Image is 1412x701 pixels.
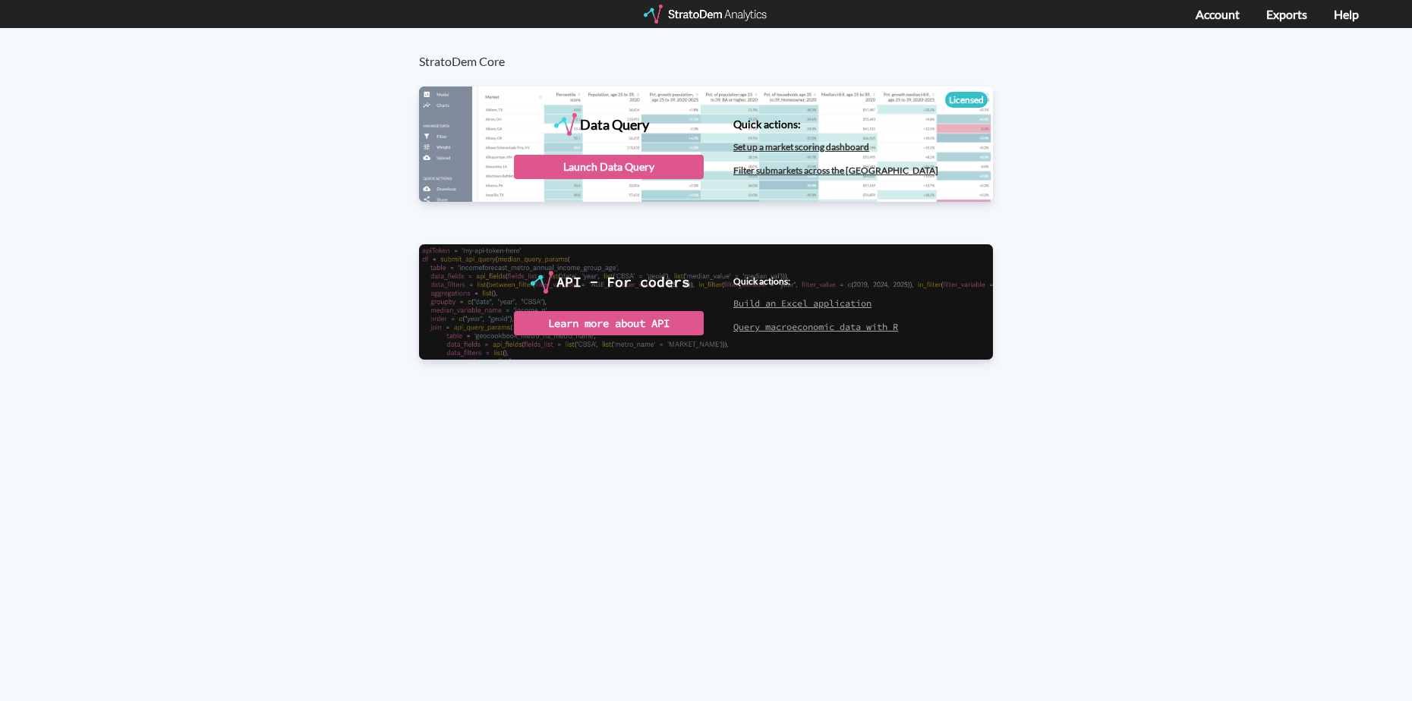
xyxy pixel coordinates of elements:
h3: StratoDem Core [419,28,1009,68]
a: Set up a market scoring dashboard [733,141,869,152]
a: Exports [1266,7,1307,21]
div: Data Query [580,113,649,136]
h4: Quick actions: [733,276,898,286]
a: Filter submarkets across the [GEOGRAPHIC_DATA] [733,165,938,176]
div: API - For coders [556,271,690,294]
div: Launch Data Query [514,155,704,179]
a: Query macroeconomic data with R [733,321,898,332]
a: Build an Excel application [733,297,871,309]
div: Licensed [945,92,988,108]
a: Help [1334,7,1359,21]
a: Account [1196,7,1240,21]
h4: Quick actions: [733,118,938,130]
div: Learn more about API [514,311,704,335]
